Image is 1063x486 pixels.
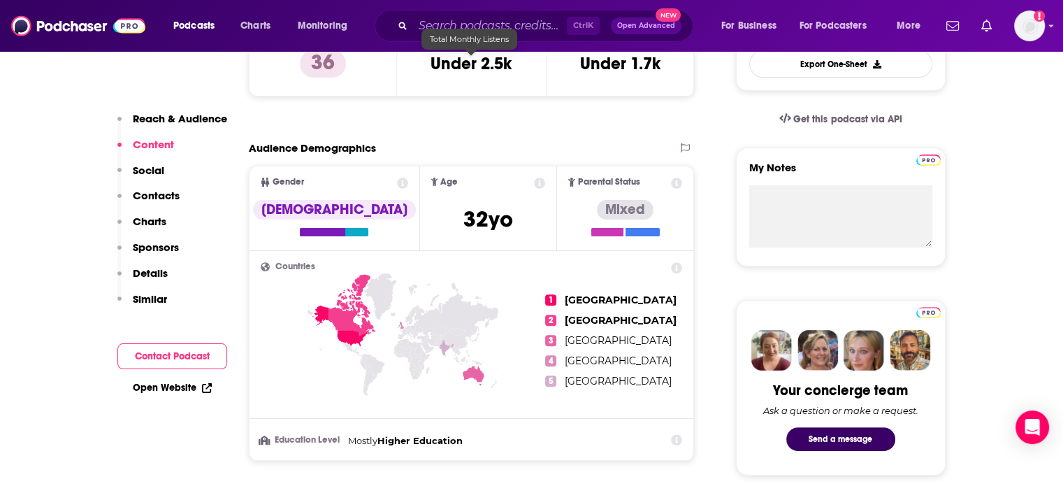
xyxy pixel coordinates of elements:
span: Countries [275,262,315,271]
button: Open AdvancedNew [611,17,681,34]
button: Send a message [786,427,895,451]
a: Charts [231,15,279,37]
span: 1 [545,294,556,306]
img: Jules Profile [844,330,884,371]
div: [DEMOGRAPHIC_DATA] [253,200,416,220]
span: [GEOGRAPHIC_DATA] [565,334,672,347]
img: Podchaser Pro [916,307,941,318]
span: Logged in as Bcprpro33 [1014,10,1045,41]
button: Similar [117,292,167,318]
span: Total Monthly Listens [430,34,509,44]
button: Contact Podcast [117,343,227,369]
h2: Audience Demographics [249,141,376,155]
span: 5 [545,376,556,387]
span: Parental Status [578,178,640,187]
span: 32 yo [463,206,513,233]
button: open menu [288,15,366,37]
div: Ask a question or make a request. [763,405,918,416]
span: 4 [545,355,556,366]
button: Charts [117,215,166,241]
span: [GEOGRAPHIC_DATA] [565,375,672,387]
p: Similar [133,292,167,306]
p: 36 [300,50,346,78]
span: For Podcasters [800,16,867,36]
button: open menu [790,15,887,37]
span: New [656,8,681,22]
button: open menu [887,15,938,37]
span: Podcasts [173,16,215,36]
button: open menu [711,15,794,37]
p: Social [133,164,164,177]
img: Podchaser Pro [916,155,941,166]
button: Reach & Audience [117,112,227,138]
h3: Education Level [261,436,342,445]
span: Charts [240,16,270,36]
span: Ctrl K [567,17,600,35]
p: Charts [133,215,166,228]
span: More [897,16,920,36]
svg: Add a profile image [1034,10,1045,22]
div: Open Intercom Messenger [1015,410,1049,444]
a: Get this podcast via API [768,102,913,136]
span: Mostly [348,435,377,446]
span: [GEOGRAPHIC_DATA] [565,314,677,327]
a: Show notifications dropdown [976,14,997,38]
span: Monitoring [298,16,347,36]
button: open menu [164,15,233,37]
span: Get this podcast via API [793,113,902,125]
p: Contacts [133,189,180,202]
button: Details [117,266,168,292]
img: Jon Profile [890,330,930,371]
span: 3 [545,335,556,346]
h3: Under 1.7k [580,53,660,74]
a: Pro website [916,152,941,166]
a: Show notifications dropdown [941,14,964,38]
img: Barbara Profile [797,330,838,371]
span: Gender [273,178,304,187]
button: Content [117,138,174,164]
span: Open Advanced [617,22,675,29]
p: Reach & Audience [133,112,227,125]
span: Age [440,178,458,187]
h3: Under 2.5k [431,53,512,74]
input: Search podcasts, credits, & more... [413,15,567,37]
button: Sponsors [117,241,179,266]
p: Content [133,138,174,151]
button: Export One-Sheet [749,50,932,78]
img: Sydney Profile [751,330,792,371]
span: [GEOGRAPHIC_DATA] [565,294,677,306]
span: For Business [721,16,776,36]
label: My Notes [749,161,932,185]
img: User Profile [1014,10,1045,41]
button: Contacts [117,189,180,215]
a: Open Website [133,382,212,394]
div: Search podcasts, credits, & more... [388,10,707,42]
div: Your concierge team [773,382,908,399]
span: 2 [545,315,556,326]
span: Higher Education [377,435,463,446]
p: Details [133,266,168,280]
div: Mixed [597,200,653,220]
a: Pro website [916,305,941,318]
img: Podchaser - Follow, Share and Rate Podcasts [11,13,145,39]
button: Social [117,164,164,190]
button: Show profile menu [1014,10,1045,41]
span: [GEOGRAPHIC_DATA] [565,355,672,367]
p: Sponsors [133,241,179,254]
